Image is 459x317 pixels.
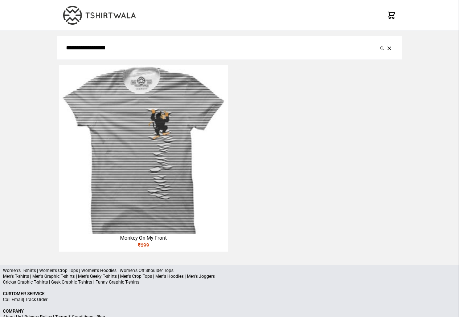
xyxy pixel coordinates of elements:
[3,297,456,302] p: | |
[386,44,393,52] button: Clear the search query.
[378,44,386,52] button: Submit your search query.
[59,241,228,252] div: ₹ 699
[25,297,48,302] a: Track Order
[3,273,456,279] p: Men's T-shirts | Men's Graphic T-shirts | Men's Geeky T-shirts | Men's Crop Tops | Men's Hoodies ...
[59,65,228,252] a: Monkey On My Front₹699
[3,279,456,285] p: Cricket Graphic T-shirts | Geek Graphic T-shirts | Funny Graphic T-shirts |
[3,297,11,302] a: Call
[12,297,23,302] a: Email
[3,291,456,297] p: Customer Service
[3,268,456,273] p: Women's T-shirts | Women's Crop Tops | Women's Hoodies | Women's Off Shoulder Tops
[3,308,456,314] p: Company
[63,6,136,25] img: TW-LOGO-400-104.png
[59,234,228,241] div: Monkey On My Front
[59,65,228,234] img: monkey-climbing-320x320.jpg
